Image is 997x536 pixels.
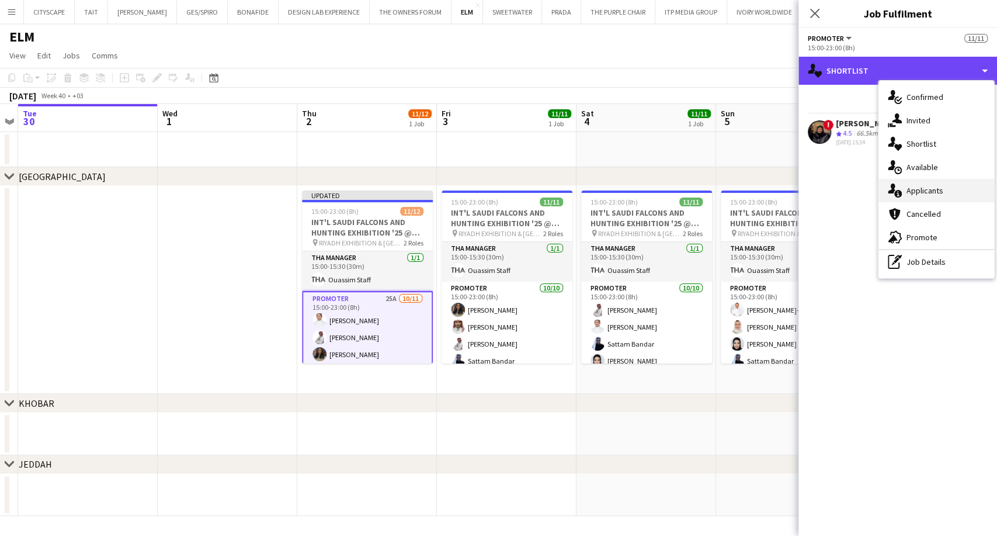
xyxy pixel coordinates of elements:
span: RIYADH EXHIBITION & [GEOGRAPHIC_DATA] - [GEOGRAPHIC_DATA] [458,229,543,238]
span: Week 40 [39,91,68,100]
span: View [9,50,26,61]
div: 66.5km [854,129,880,139]
span: Fri [442,108,451,119]
button: ITP MEDIA GROUP [655,1,727,23]
span: 30 [21,115,37,128]
span: 11/11 [964,34,988,43]
span: 2 Roles [543,229,563,238]
span: Available [906,162,938,172]
button: BONAFIDE [228,1,279,23]
app-card-role: Promoter10/1015:00-23:00 (8h)[PERSON_NAME][PERSON_NAME]Sattam Bandar[PERSON_NAME] [581,282,712,474]
button: GES/SPIRO [177,1,228,23]
button: THE PURPLE CHAIR [581,1,655,23]
div: 15:00-23:00 (8h) [808,43,988,52]
div: [DATE] 15:34 [836,139,898,146]
span: Promote [906,232,937,243]
span: 15:00-23:00 (8h) [730,198,777,206]
app-job-card: 15:00-23:00 (8h)11/11INT'L SAUDI FALCONS AND HUNTING EXHIBITION '25 @ [GEOGRAPHIC_DATA] - [GEOGRA... [721,191,852,364]
span: 3 [440,115,451,128]
div: [PERSON_NAME] [836,118,898,129]
h3: INT'L SAUDI FALCONS AND HUNTING EXHIBITION '25 @ [GEOGRAPHIC_DATA] - [GEOGRAPHIC_DATA] [581,208,712,229]
span: Wed [162,108,178,119]
span: Sat [581,108,594,119]
app-card-role: Promoter10/1015:00-23:00 (8h)[PERSON_NAME][PERSON_NAME][PERSON_NAME]Sattam Bandar [442,282,572,474]
span: 5 [719,115,735,128]
span: Promoter [808,34,844,43]
span: 2 Roles [404,238,423,247]
a: Comms [87,48,123,63]
app-card-role: THA Manager1/115:00-15:30 (30m)Ouassim Staff [442,242,572,282]
span: RIYADH EXHIBITION & [GEOGRAPHIC_DATA] - [GEOGRAPHIC_DATA] [598,229,683,238]
app-card-role: Promoter10/1015:00-23:00 (8h)[PERSON_NAME]-sabt[PERSON_NAME][PERSON_NAME]Sattam Bandar [721,282,852,474]
span: Invited [906,115,930,126]
app-card-role: Promoter25A10/1115:00-23:00 (8h)[PERSON_NAME][PERSON_NAME][PERSON_NAME] [302,291,433,503]
a: Edit [33,48,55,63]
div: Updated [302,191,433,200]
span: Jobs [62,50,80,61]
button: TAIT [75,1,108,23]
div: KHOBAR [19,397,54,409]
h3: INT'L SAUDI FALCONS AND HUNTING EXHIBITION '25 @ [GEOGRAPHIC_DATA] - [GEOGRAPHIC_DATA] [302,217,433,238]
h1: ELM [9,28,34,46]
button: [PERSON_NAME] [108,1,177,23]
app-card-role: THA Manager1/115:00-15:30 (30m)Ouassim Staff [721,242,852,282]
button: IVORY WORLDWIDE [727,1,802,23]
span: Thu [302,108,317,119]
app-card-role: THA Manager1/115:00-15:30 (30m)Ouassim Staff [302,251,433,291]
h3: INT'L SAUDI FALCONS AND HUNTING EXHIBITION '25 @ [GEOGRAPHIC_DATA] - [GEOGRAPHIC_DATA] [721,208,852,229]
span: Comms [92,50,118,61]
button: PRADA [542,1,581,23]
span: Tue [23,108,37,119]
h3: Job Fulfilment [798,6,997,21]
div: 1 Job [548,119,571,128]
span: 4 [579,115,594,128]
span: RIYADH EXHIBITION & [GEOGRAPHIC_DATA] - [GEOGRAPHIC_DATA] [319,238,404,247]
span: 1 [161,115,178,128]
span: Confirmed [906,92,943,102]
button: CITYSCAPE [24,1,75,23]
div: +03 [72,91,84,100]
span: 15:00-23:00 (8h) [311,207,359,216]
span: 11/12 [408,109,432,118]
span: 11/11 [540,198,563,206]
span: 4.5 [843,129,852,137]
button: SWEETWATER [483,1,542,23]
span: 15:00-23:00 (8h) [451,198,498,206]
app-job-card: 15:00-23:00 (8h)11/11INT'L SAUDI FALCONS AND HUNTING EXHIBITION '25 @ [GEOGRAPHIC_DATA] - [GEOGRA... [581,191,712,364]
button: Promoter [808,34,853,43]
span: Shortlist [906,139,936,149]
app-job-card: 15:00-23:00 (8h)11/11INT'L SAUDI FALCONS AND HUNTING EXHIBITION '25 @ [GEOGRAPHIC_DATA] - [GEOGRA... [442,191,572,364]
div: [DATE] [9,90,36,102]
span: Cancelled [906,209,941,219]
app-job-card: Updated15:00-23:00 (8h)11/12INT'L SAUDI FALCONS AND HUNTING EXHIBITION '25 @ [GEOGRAPHIC_DATA] - ... [302,191,433,364]
span: 11/11 [679,198,703,206]
span: ! [823,120,833,130]
div: Job Details [878,250,994,274]
span: Applicants [906,185,943,196]
span: 2 Roles [683,229,703,238]
h3: INT'L SAUDI FALCONS AND HUNTING EXHIBITION '25 @ [GEOGRAPHIC_DATA] - [GEOGRAPHIC_DATA] [442,208,572,229]
span: Sun [721,108,735,119]
span: 2 [300,115,317,128]
span: 11/11 [548,109,571,118]
a: View [5,48,30,63]
button: THE OWNERS FORUM [370,1,451,23]
button: DESIGN LAB EXPERIENCE [279,1,370,23]
div: Shortlist [798,57,997,85]
div: 1 Job [688,119,710,128]
a: Jobs [58,48,85,63]
span: 15:00-23:00 (8h) [590,198,638,206]
div: JEDDAH [19,458,52,470]
span: RIYADH EXHIBITION & [GEOGRAPHIC_DATA] - [GEOGRAPHIC_DATA] [738,229,822,238]
span: Edit [37,50,51,61]
div: 1 Job [409,119,431,128]
div: [GEOGRAPHIC_DATA] [19,171,106,182]
span: 11/12 [400,207,423,216]
span: 11/11 [687,109,711,118]
button: ELM [451,1,483,23]
app-card-role: THA Manager1/115:00-15:30 (30m)Ouassim Staff [581,242,712,282]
